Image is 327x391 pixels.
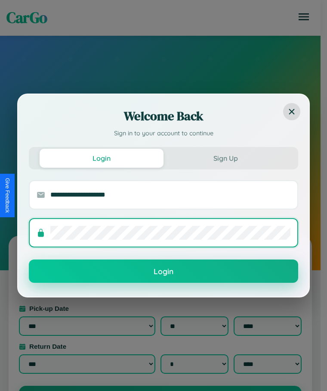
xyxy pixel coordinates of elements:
h2: Welcome Back [29,107,298,125]
button: Login [40,149,163,168]
p: Sign in to your account to continue [29,129,298,138]
button: Sign Up [163,149,287,168]
div: Give Feedback [4,178,10,213]
button: Login [29,260,298,283]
